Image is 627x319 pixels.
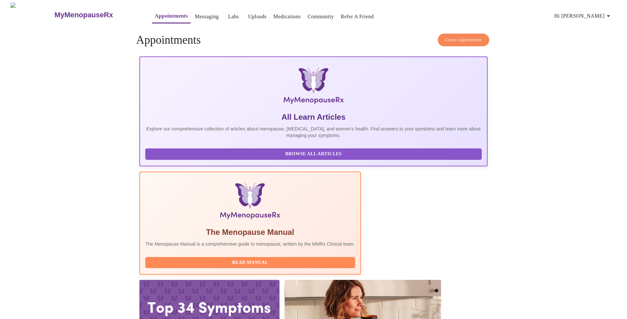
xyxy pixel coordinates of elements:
a: Labs [228,12,239,21]
img: MyMenopauseRx Logo [10,3,54,27]
h5: The Menopause Manual [145,227,355,237]
button: Hi [PERSON_NAME] [552,9,615,23]
a: Medications [273,12,301,21]
button: Refer a Friend [338,10,377,23]
a: Read Manual [145,259,357,265]
p: The Menopause Manual is a comprehensive guide to menopause, written by the MMRx Clinical team. [145,241,355,247]
span: Create Appointment [445,36,482,44]
h5: All Learn Articles [145,112,482,122]
img: MyMenopauseRx Logo [198,68,430,107]
a: Uploads [248,12,267,21]
button: Community [305,10,336,23]
button: Medications [271,10,303,23]
h4: Appointments [136,34,491,47]
button: Appointments [152,9,191,23]
h3: MyMenopauseRx [54,11,113,19]
a: Appointments [155,11,188,21]
span: Read Manual [152,259,349,267]
button: Create Appointment [438,34,489,46]
button: Read Manual [145,257,355,268]
button: Browse All Articles [145,148,482,160]
a: Refer a Friend [341,12,374,21]
a: MyMenopauseRx [54,4,139,26]
p: Explore our comprehensive collection of articles about menopause, [MEDICAL_DATA], and women's hea... [145,126,482,139]
a: Messaging [195,12,219,21]
img: Menopause Manual [178,183,321,222]
button: Uploads [246,10,269,23]
a: Browse All Articles [145,151,483,156]
button: Messaging [192,10,221,23]
span: Browse All Articles [152,150,475,158]
span: Hi [PERSON_NAME] [554,11,612,21]
a: Community [307,12,334,21]
button: Labs [223,10,244,23]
